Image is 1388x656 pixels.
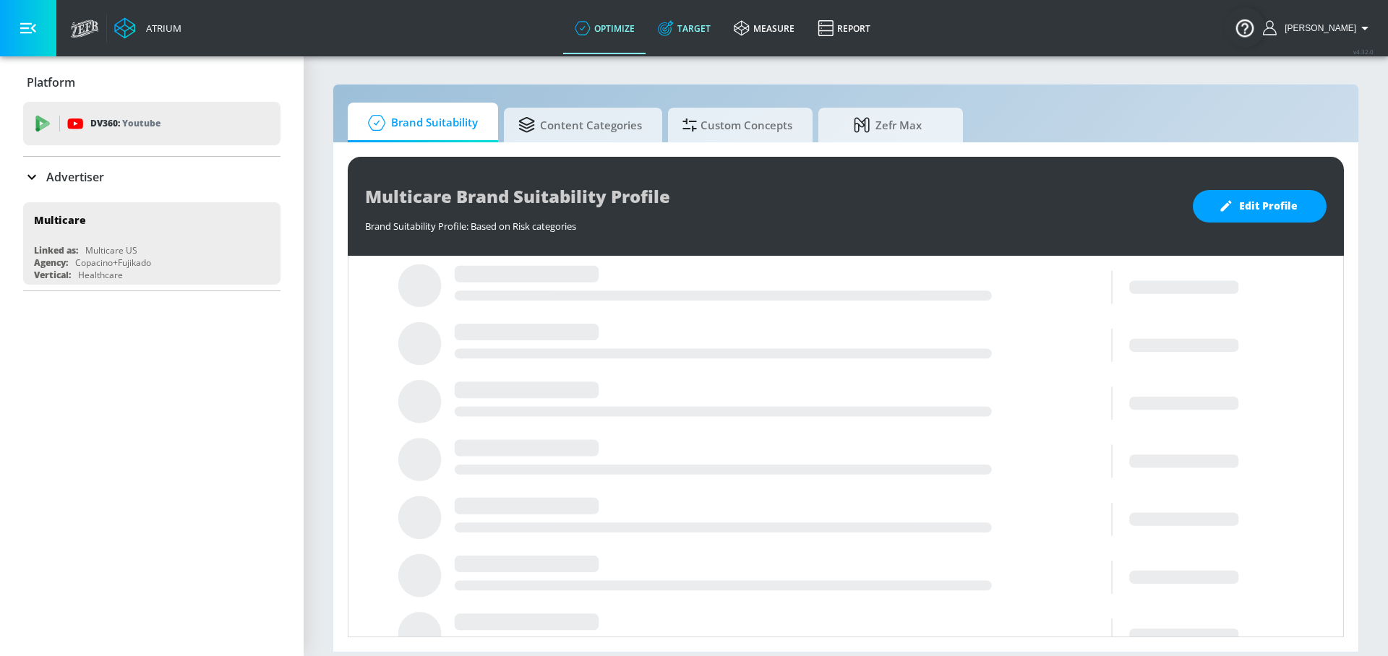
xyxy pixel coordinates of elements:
button: Edit Profile [1193,190,1327,223]
button: Open Resource Center [1225,7,1265,48]
div: DV360: Youtube [23,102,280,145]
a: Report [806,2,882,54]
div: Linked as: [34,244,78,256]
div: Multicare [34,213,86,227]
span: login as: samantha.yip@zefr.com [1279,23,1356,33]
p: DV360: [90,116,160,131]
div: MulticareLinked as:Multicare USAgency:Copacino+FujikadoVertical:Healthcare [23,202,280,285]
span: Custom Concepts [682,108,792,142]
div: Atrium [140,22,181,35]
p: Advertiser [46,169,104,185]
div: Agency: [34,256,68,269]
span: v 4.32.0 [1353,48,1374,56]
span: Content Categories [518,108,642,142]
div: Advertiser [23,157,280,197]
div: Vertical: [34,269,71,281]
button: [PERSON_NAME] [1263,20,1374,37]
a: Target [646,2,722,54]
div: Healthcare [78,269,123,281]
span: Zefr Max [833,108,943,142]
div: Copacino+Fujikado [75,256,151,269]
span: Brand Suitability [362,105,478,140]
div: Platform [23,62,280,103]
a: measure [722,2,806,54]
a: optimize [563,2,646,54]
span: Edit Profile [1222,197,1298,215]
div: Multicare US [85,244,137,256]
p: Youtube [122,116,160,131]
a: Atrium [114,17,181,39]
div: Brand Suitability Profile: Based on Risk categories [365,212,1178,233]
p: Platform [27,74,75,90]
